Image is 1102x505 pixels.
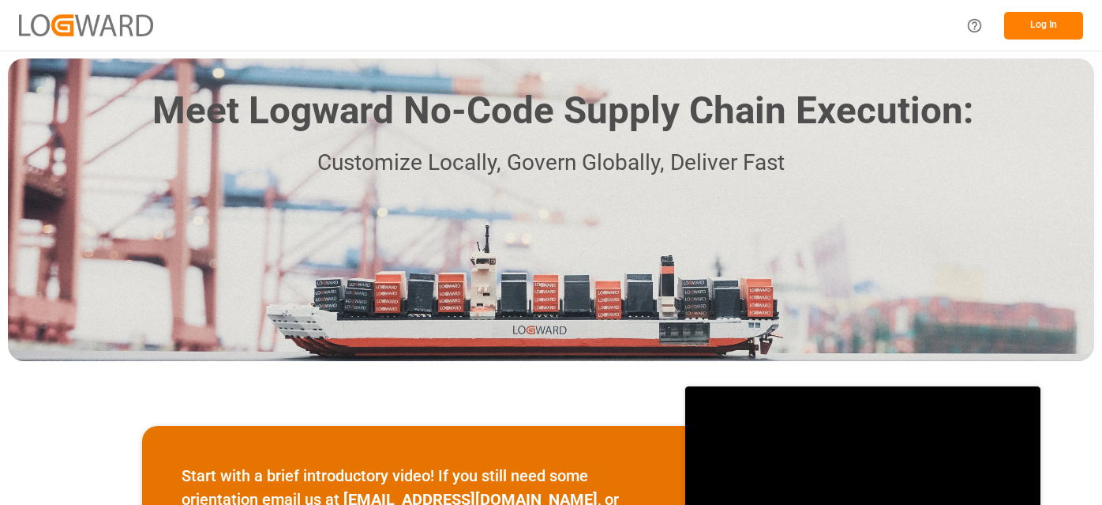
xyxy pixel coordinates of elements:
button: Help Center [957,8,992,43]
p: Customize Locally, Govern Globally, Deliver Fast [129,145,973,181]
button: Log In [1004,12,1083,40]
h1: Meet Logward No-Code Supply Chain Execution: [152,83,973,139]
img: Logward_new_orange.png [19,14,153,36]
